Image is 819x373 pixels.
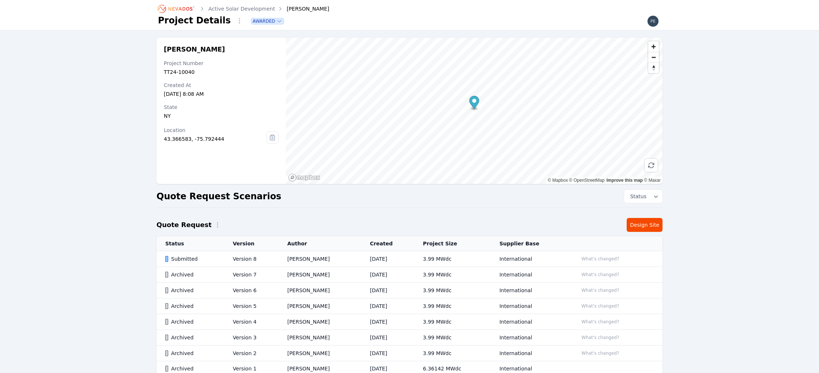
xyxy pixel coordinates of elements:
canvas: Map [286,38,663,184]
div: Archived [165,318,220,325]
div: [PERSON_NAME] [276,5,329,12]
a: Improve this map [607,178,643,183]
td: 3.99 MWdc [414,330,491,346]
div: Archived [165,365,220,372]
td: Version 2 [224,346,279,361]
tr: ArchivedVersion 5[PERSON_NAME][DATE]3.99 MWdcInternationalWhat's changed? [156,298,663,314]
tr: ArchivedVersion 2[PERSON_NAME][DATE]3.99 MWdcInternationalWhat's changed? [156,346,663,361]
td: International [491,283,569,298]
h2: Quote Request [156,220,212,230]
td: Version 6 [224,283,279,298]
td: [DATE] [361,346,414,361]
td: International [491,251,569,267]
td: [PERSON_NAME] [279,283,361,298]
a: Maxar [644,178,661,183]
nav: Breadcrumb [158,3,329,15]
tr: ArchivedVersion 7[PERSON_NAME][DATE]3.99 MWdcInternationalWhat's changed? [156,267,663,283]
div: Archived [165,302,220,310]
th: Author [279,236,361,251]
button: What's changed? [578,349,622,357]
td: 3.99 MWdc [414,267,491,283]
div: Location [164,127,266,134]
div: Map marker [469,96,479,111]
a: Active Solar Development [208,5,275,12]
button: Awarded [251,18,284,24]
td: 3.99 MWdc [414,298,491,314]
td: [PERSON_NAME] [279,346,361,361]
td: [DATE] [361,251,414,267]
span: Status [627,193,646,200]
div: NY [164,112,279,120]
th: Status [156,236,224,251]
td: Version 8 [224,251,279,267]
td: 3.99 MWdc [414,251,491,267]
h1: Project Details [158,15,231,26]
div: 43.366583, -75.792444 [164,135,266,143]
th: Project Size [414,236,491,251]
div: Project Number [164,60,279,67]
button: What's changed? [578,334,622,342]
td: 3.99 MWdc [414,314,491,330]
td: [PERSON_NAME] [279,330,361,346]
tr: SubmittedVersion 8[PERSON_NAME][DATE]3.99 MWdcInternationalWhat's changed? [156,251,663,267]
button: Status [624,190,663,203]
button: What's changed? [578,302,622,310]
div: TT24-10040 [164,68,279,76]
div: Archived [165,271,220,278]
td: Version 4 [224,314,279,330]
td: [DATE] [361,267,414,283]
td: [DATE] [361,330,414,346]
a: Design Site [627,218,663,232]
h2: [PERSON_NAME] [164,45,279,54]
div: State [164,103,279,111]
a: OpenStreetMap [569,178,605,183]
td: [PERSON_NAME] [279,314,361,330]
div: Submitted [165,255,220,263]
th: Version [224,236,279,251]
tr: ArchivedVersion 3[PERSON_NAME][DATE]3.99 MWdcInternationalWhat's changed? [156,330,663,346]
th: Supplier Base [491,236,569,251]
td: [DATE] [361,298,414,314]
img: peter@zentered.co [647,15,659,27]
th: Created [361,236,414,251]
button: Reset bearing to north [648,63,659,73]
td: [PERSON_NAME] [279,251,361,267]
tr: ArchivedVersion 4[PERSON_NAME][DATE]3.99 MWdcInternationalWhat's changed? [156,314,663,330]
div: Created At [164,82,279,89]
button: Zoom in [648,41,659,52]
div: Archived [165,287,220,294]
td: International [491,330,569,346]
td: 3.99 MWdc [414,283,491,298]
a: Mapbox [548,178,568,183]
button: What's changed? [578,286,622,294]
td: International [491,298,569,314]
div: Archived [165,350,220,357]
td: [DATE] [361,283,414,298]
td: [DATE] [361,314,414,330]
tr: ArchivedVersion 6[PERSON_NAME][DATE]3.99 MWdcInternationalWhat's changed? [156,283,663,298]
a: Mapbox homepage [288,173,320,182]
button: What's changed? [578,318,622,326]
td: 3.99 MWdc [414,346,491,361]
td: [PERSON_NAME] [279,267,361,283]
h2: Quote Request Scenarios [156,191,281,202]
td: Version 3 [224,330,279,346]
td: International [491,267,569,283]
td: International [491,346,569,361]
td: Version 7 [224,267,279,283]
button: What's changed? [578,271,622,279]
button: Zoom out [648,52,659,63]
td: Version 5 [224,298,279,314]
button: What's changed? [578,255,622,263]
td: [PERSON_NAME] [279,298,361,314]
div: Archived [165,334,220,341]
td: International [491,314,569,330]
div: [DATE] 8:08 AM [164,90,279,98]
